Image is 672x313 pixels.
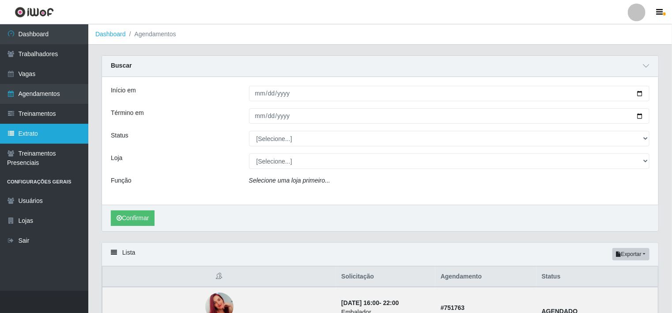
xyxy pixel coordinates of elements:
[111,153,122,163] label: Loja
[111,210,155,226] button: Confirmar
[612,248,649,260] button: Exportar
[111,62,132,69] strong: Buscar
[111,176,132,185] label: Função
[249,108,650,124] input: 00/00/0000
[111,108,144,118] label: Término em
[111,86,136,95] label: Início em
[341,299,399,306] strong: -
[126,30,176,39] li: Agendamentos
[15,7,54,18] img: CoreUI Logo
[341,299,379,306] time: [DATE] 16:00
[383,299,399,306] time: 22:00
[102,243,658,266] div: Lista
[536,267,658,287] th: Status
[336,267,435,287] th: Solicitação
[435,267,536,287] th: Agendamento
[441,304,465,311] strong: # 751763
[249,86,650,101] input: 00/00/0000
[111,131,128,140] label: Status
[249,177,330,184] i: Selecione uma loja primeiro...
[95,31,126,38] a: Dashboard
[88,24,672,45] nav: breadcrumb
